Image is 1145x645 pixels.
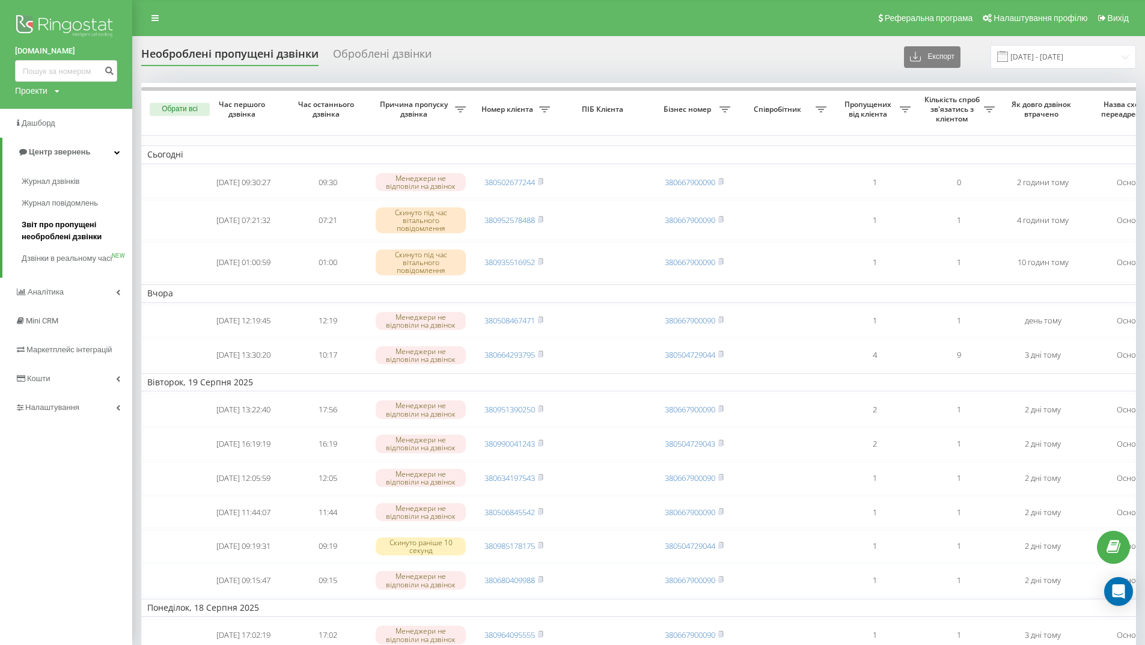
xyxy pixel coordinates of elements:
[22,219,126,243] span: Звіт про пропущені необроблені дзвінки
[484,315,535,326] a: 380508467471
[484,540,535,551] a: 380985178175
[201,564,285,596] td: [DATE] 09:15:47
[201,339,285,371] td: [DATE] 13:30:20
[478,105,539,114] span: Номер клієнта
[832,339,917,371] td: 4
[285,305,370,337] td: 12:19
[201,305,285,337] td: [DATE] 12:19:45
[917,167,1001,198] td: 0
[917,305,1001,337] td: 1
[484,629,535,640] a: 380964095555
[658,105,719,114] span: Бізнес номер
[201,200,285,240] td: [DATE] 07:21:32
[376,249,466,276] div: Скинуто під час вітального повідомлення
[141,47,319,66] div: Необроблені пропущені дзвінки
[917,530,1001,562] td: 1
[376,435,466,453] div: Менеджери не відповіли на дзвінок
[28,287,64,296] span: Аналiтика
[22,197,98,209] span: Журнал повідомлень
[665,575,715,585] a: 380667900090
[376,571,466,589] div: Менеджери не відповіли на дзвінок
[15,60,117,82] input: Пошук за номером
[150,103,210,116] button: Обрати всі
[1001,305,1085,337] td: день тому
[285,428,370,460] td: 16:19
[22,252,112,264] span: Дзвінки в реальному часі
[376,346,466,364] div: Менеджери не відповіли на дзвінок
[1010,100,1075,118] span: Як довго дзвінок втрачено
[211,100,276,118] span: Час першого дзвінка
[1108,13,1129,23] span: Вихід
[832,564,917,596] td: 1
[832,530,917,562] td: 1
[285,242,370,282] td: 01:00
[22,176,79,188] span: Журнал дзвінків
[665,349,715,360] a: 380504729044
[376,537,466,555] div: Скинуто раніше 10 секунд
[201,428,285,460] td: [DATE] 16:19:19
[201,394,285,426] td: [DATE] 13:22:40
[484,575,535,585] a: 380680409988
[917,200,1001,240] td: 1
[201,242,285,282] td: [DATE] 01:00:59
[904,46,960,68] button: Експорт
[1001,428,1085,460] td: 2 дні тому
[25,403,79,412] span: Налаштування
[285,530,370,562] td: 09:19
[484,257,535,267] a: 380935516952
[665,507,715,518] a: 380667900090
[665,177,715,188] a: 380667900090
[376,207,466,234] div: Скинуто під час вітального повідомлення
[295,100,360,118] span: Час останнього дзвінка
[201,462,285,494] td: [DATE] 12:05:59
[917,428,1001,460] td: 1
[885,13,973,23] span: Реферальна програма
[832,305,917,337] td: 1
[832,497,917,528] td: 1
[15,45,117,57] a: [DOMAIN_NAME]
[665,629,715,640] a: 380667900090
[1104,577,1133,606] div: Open Intercom Messenger
[484,507,535,518] a: 380506845542
[285,564,370,596] td: 09:15
[376,626,466,644] div: Менеджери не відповіли на дзвінок
[917,339,1001,371] td: 9
[838,100,900,118] span: Пропущених від клієнта
[376,400,466,418] div: Менеджери не відповіли на дзвінок
[917,497,1001,528] td: 1
[26,345,112,354] span: Маркетплейс інтеграцій
[27,374,50,383] span: Кошти
[22,171,132,192] a: Журнал дзвінків
[923,95,984,123] span: Кількість спроб зв'язатись з клієнтом
[1001,200,1085,240] td: 4 години тому
[917,394,1001,426] td: 1
[376,469,466,487] div: Менеджери не відповіли на дзвінок
[285,200,370,240] td: 07:21
[484,177,535,188] a: 380502677244
[917,462,1001,494] td: 1
[2,138,132,167] a: Центр звернень
[22,214,132,248] a: Звіт про пропущені необроблені дзвінки
[566,105,642,114] span: ПІБ Клієнта
[376,100,455,118] span: Причина пропуску дзвінка
[832,167,917,198] td: 1
[1001,167,1085,198] td: 2 години тому
[285,497,370,528] td: 11:44
[665,472,715,483] a: 380667900090
[832,462,917,494] td: 1
[22,248,132,269] a: Дзвінки в реальному часіNEW
[15,12,117,42] img: Ringostat logo
[994,13,1087,23] span: Налаштування профілю
[285,339,370,371] td: 10:17
[665,438,715,449] a: 380504729043
[201,530,285,562] td: [DATE] 09:19:31
[832,394,917,426] td: 2
[665,315,715,326] a: 380667900090
[832,428,917,460] td: 2
[1001,339,1085,371] td: 3 дні тому
[201,167,285,198] td: [DATE] 09:30:27
[285,462,370,494] td: 12:05
[484,215,535,225] a: 380952578488
[665,215,715,225] a: 380667900090
[665,540,715,551] a: 380504729044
